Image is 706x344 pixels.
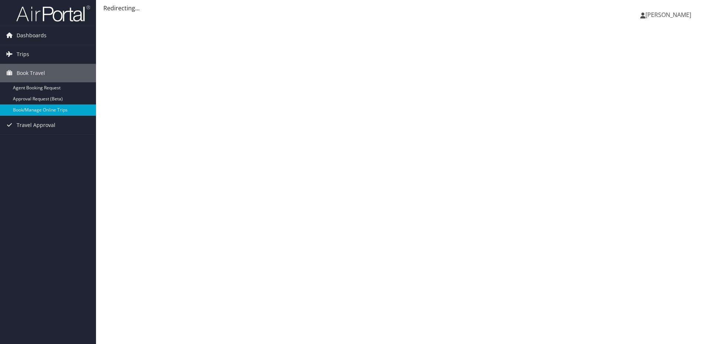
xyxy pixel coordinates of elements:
[17,116,55,134] span: Travel Approval
[17,45,29,63] span: Trips
[17,26,47,45] span: Dashboards
[16,5,90,22] img: airportal-logo.png
[17,64,45,82] span: Book Travel
[645,11,691,19] span: [PERSON_NAME]
[640,4,699,26] a: [PERSON_NAME]
[103,4,699,13] div: Redirecting...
